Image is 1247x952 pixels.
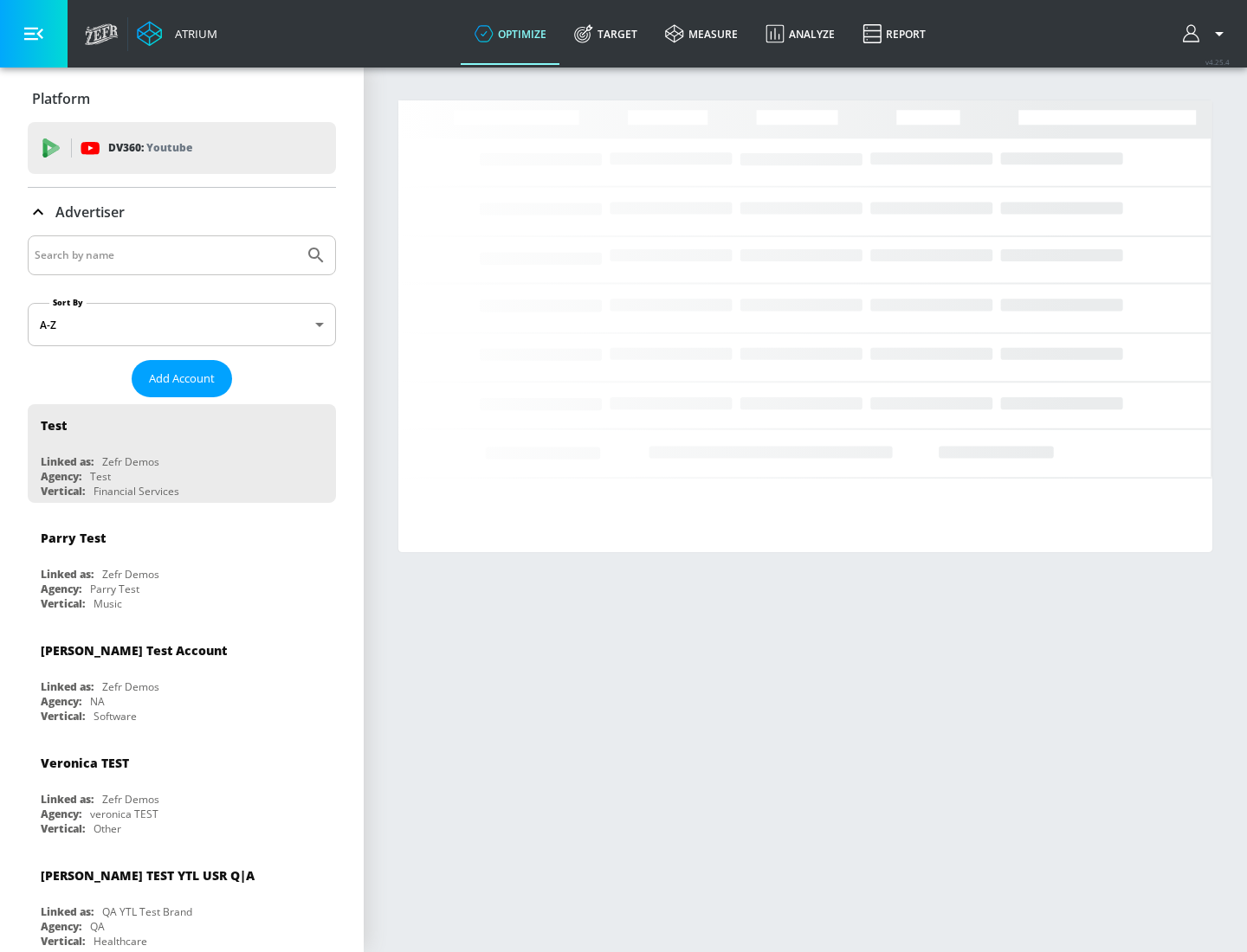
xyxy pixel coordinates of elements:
[94,934,147,949] div: Healthcare
[108,138,192,158] p: DV360:
[28,517,336,615] div: Parry TestLinked as:Zefr DemosAgency:Parry TestVertical:Music
[752,3,849,65] a: Analyze
[55,203,125,222] p: Advertiser
[41,530,106,546] div: Parry Test
[102,567,159,582] div: Zefr Demos
[28,303,336,346] div: A-Z
[32,89,90,108] p: Platform
[41,454,94,469] div: Linked as:
[28,742,336,840] div: Veronica TESTLinked as:Zefr DemosAgency:veronica TESTVertical:Other
[102,904,192,919] div: QA YTL Test Brand
[49,297,87,308] label: Sort By
[41,679,94,694] div: Linked as:
[28,404,336,503] div: TestLinked as:Zefr DemosAgency:TestVertical:Financial Services
[149,369,215,389] span: Add Account
[41,596,85,611] div: Vertical:
[132,360,232,397] button: Add Account
[41,807,81,821] div: Agency:
[90,469,111,484] div: Test
[102,454,159,469] div: Zefr Demos
[41,792,94,807] div: Linked as:
[41,417,67,434] div: Test
[90,582,139,596] div: Parry Test
[90,807,158,821] div: veronica TEST
[41,867,255,884] div: [PERSON_NAME] TEST YTL USR Q|A
[560,3,651,65] a: Target
[1205,57,1230,67] span: v 4.25.4
[146,138,192,157] p: Youtube
[41,904,94,919] div: Linked as:
[28,122,336,174] div: DV360: Youtube
[41,582,81,596] div: Agency:
[41,934,85,949] div: Vertical:
[90,694,105,709] div: NA
[41,484,85,499] div: Vertical:
[90,919,105,934] div: QA
[94,484,179,499] div: Financial Services
[849,3,940,65] a: Report
[137,21,217,47] a: Atrium
[41,709,85,724] div: Vertical:
[41,694,81,709] div: Agency:
[102,679,159,694] div: Zefr Demos
[41,567,94,582] div: Linked as:
[651,3,752,65] a: measure
[94,709,137,724] div: Software
[28,629,336,728] div: [PERSON_NAME] Test AccountLinked as:Zefr DemosAgency:NAVertical:Software
[28,74,336,123] div: Platform
[41,469,81,484] div: Agency:
[94,596,122,611] div: Music
[94,821,121,836] div: Other
[35,244,297,267] input: Search by name
[41,642,227,659] div: [PERSON_NAME] Test Account
[41,919,81,934] div: Agency:
[41,755,129,771] div: Veronica TEST
[461,3,560,65] a: optimize
[41,821,85,836] div: Vertical:
[28,188,336,236] div: Advertiser
[168,26,217,42] div: Atrium
[102,792,159,807] div: Zefr Demos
